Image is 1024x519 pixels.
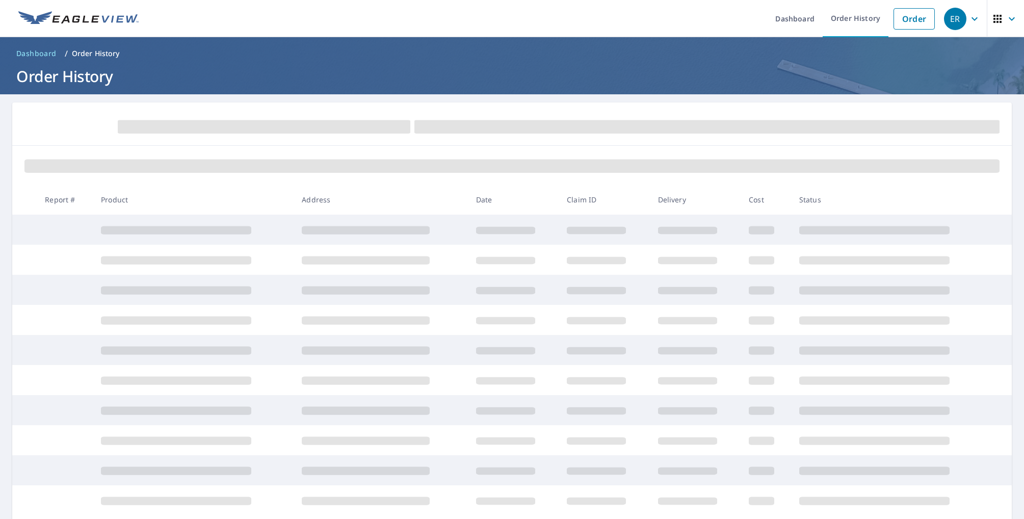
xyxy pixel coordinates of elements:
[37,185,93,215] th: Report #
[894,8,935,30] a: Order
[12,45,61,62] a: Dashboard
[294,185,467,215] th: Address
[944,8,966,30] div: ER
[65,47,68,60] li: /
[468,185,559,215] th: Date
[18,11,139,27] img: EV Logo
[16,48,57,59] span: Dashboard
[559,185,650,215] th: Claim ID
[93,185,294,215] th: Product
[72,48,120,59] p: Order History
[741,185,791,215] th: Cost
[12,66,1012,87] h1: Order History
[650,185,741,215] th: Delivery
[12,45,1012,62] nav: breadcrumb
[791,185,992,215] th: Status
